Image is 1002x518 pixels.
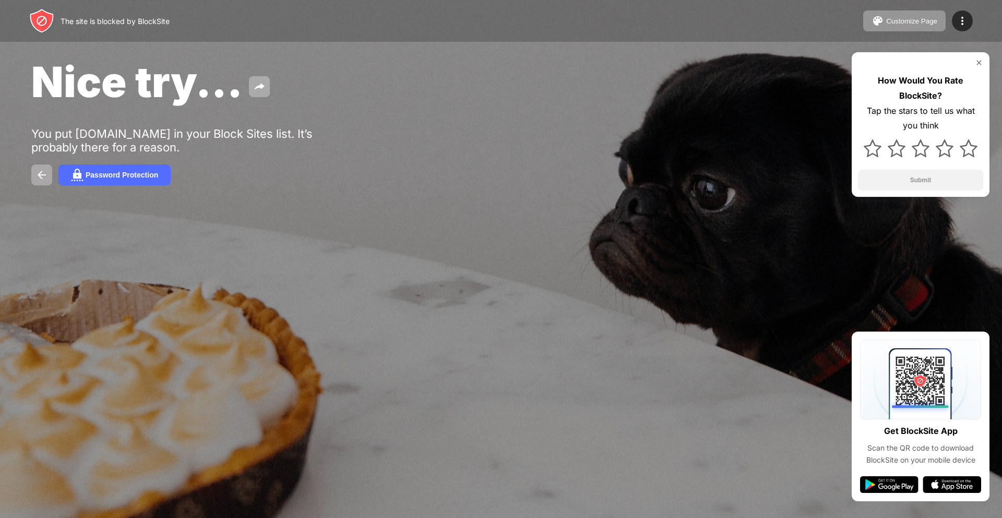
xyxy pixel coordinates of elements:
img: star.svg [936,139,953,157]
div: The site is blocked by BlockSite [61,17,170,26]
img: pallet.svg [872,15,884,27]
div: Scan the QR code to download BlockSite on your mobile device [860,442,981,466]
img: app-store.svg [923,476,981,493]
div: Customize Page [886,17,937,25]
img: star.svg [960,139,977,157]
img: star.svg [912,139,929,157]
span: Nice try... [31,56,243,107]
div: You put [DOMAIN_NAME] in your Block Sites list. It’s probably there for a reason. [31,127,354,154]
img: menu-icon.svg [956,15,969,27]
img: share.svg [253,80,266,93]
img: password.svg [71,169,83,181]
img: header-logo.svg [29,8,54,33]
div: Get BlockSite App [884,423,958,439]
img: star.svg [888,139,905,157]
img: google-play.svg [860,476,918,493]
img: star.svg [864,139,881,157]
div: Password Protection [86,171,158,179]
button: Password Protection [58,164,171,185]
img: back.svg [35,169,48,181]
button: Submit [858,170,983,191]
img: qrcode.svg [860,340,981,419]
div: Tap the stars to tell us what you think [858,103,983,134]
button: Customize Page [863,10,946,31]
div: How Would You Rate BlockSite? [858,73,983,103]
img: rate-us-close.svg [975,58,983,67]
